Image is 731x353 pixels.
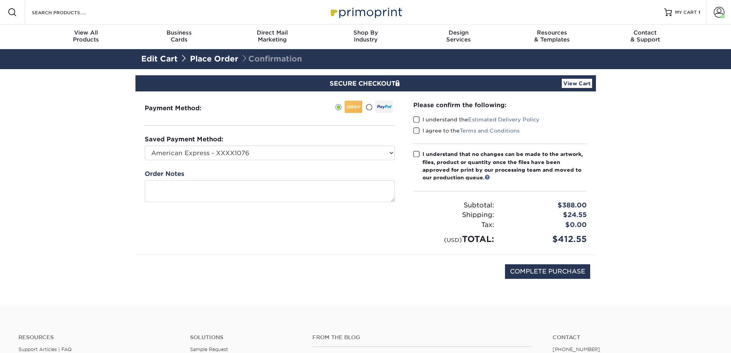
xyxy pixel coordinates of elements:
div: $412.55 [500,233,592,245]
a: View AllProducts [40,25,133,49]
div: Services [412,29,505,43]
div: & Support [599,29,692,43]
a: Edit Cart [141,54,178,63]
a: Direct MailMarketing [226,25,319,49]
div: Please confirm the following: [413,101,587,109]
span: 1 [698,10,700,15]
span: View All [40,29,133,36]
a: Place Order [190,54,238,63]
label: Order Notes [145,169,184,179]
span: Shop By [319,29,412,36]
div: Products [40,29,133,43]
a: Sample Request [190,346,228,352]
h4: From the Blog [312,334,532,341]
div: Cards [132,29,226,43]
h4: Solutions [190,334,301,341]
a: Terms and Conditions [460,128,520,134]
div: $24.55 [500,210,592,220]
a: [PHONE_NUMBER] [553,346,600,352]
div: $388.00 [500,201,592,210]
img: Primoprint [327,4,404,20]
a: Contact& Support [599,25,692,49]
div: Tax: [408,220,500,230]
span: SECURE CHECKOUT [330,80,402,87]
small: (USD) [444,237,462,243]
div: Marketing [226,29,319,43]
span: MY CART [675,9,697,16]
span: Resources [505,29,599,36]
h3: Payment Method: [145,104,220,112]
div: I understand that no changes can be made to the artwork, files, product or quantity once the file... [422,150,587,182]
a: View Cart [562,79,592,88]
div: TOTAL: [408,233,500,245]
div: Industry [319,29,412,43]
span: Design [412,29,505,36]
span: Contact [599,29,692,36]
a: Shop ByIndustry [319,25,412,49]
label: I agree to the [413,127,520,134]
div: Shipping: [408,210,500,220]
span: Confirmation [241,54,302,63]
div: & Templates [505,29,599,43]
span: Direct Mail [226,29,319,36]
input: COMPLETE PURCHASE [505,264,590,279]
a: DesignServices [412,25,505,49]
div: $0.00 [500,220,592,230]
a: Resources& Templates [505,25,599,49]
a: Estimated Delivery Policy [468,116,540,123]
a: Contact [553,334,713,341]
span: Business [132,29,226,36]
div: Subtotal: [408,201,500,210]
label: Saved Payment Method: [145,135,223,144]
label: I understand the [413,116,540,123]
a: Support Articles | FAQ [18,346,72,352]
input: SEARCH PRODUCTS..... [31,8,106,17]
h4: Resources [18,334,178,341]
a: BusinessCards [132,25,226,49]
